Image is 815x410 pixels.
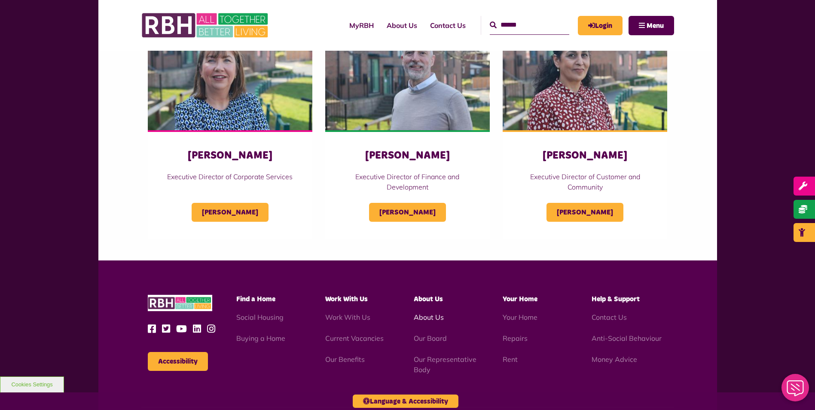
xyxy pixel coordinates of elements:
[325,28,490,131] img: Simon Mellor
[592,334,662,343] a: Anti-Social Behaviour
[325,334,384,343] a: Current Vacancies
[520,171,650,192] p: Executive Director of Customer and Community
[503,28,667,131] img: Nadhia Khan
[343,14,380,37] a: MyRBH
[148,352,208,371] button: Accessibility
[353,395,458,408] button: Language & Accessibility
[236,334,285,343] a: Buying a Home
[369,203,446,222] span: [PERSON_NAME]
[325,313,370,321] a: Work With Us
[592,296,640,303] span: Help & Support
[236,296,275,303] span: Find a Home
[141,9,270,42] img: RBH
[148,28,312,131] img: Sandra Coleing (1)
[503,355,518,364] a: Rent
[503,28,667,239] a: [PERSON_NAME] Executive Director of Customer and Community [PERSON_NAME]
[236,313,284,321] a: Social Housing - open in a new tab
[414,355,476,374] a: Our Representative Body
[414,313,444,321] a: About Us
[647,22,664,29] span: Menu
[148,295,212,312] img: RBH
[424,14,472,37] a: Contact Us
[325,355,365,364] a: Our Benefits
[520,149,650,162] h3: [PERSON_NAME]
[165,171,295,182] p: Executive Director of Corporate Services
[325,296,368,303] span: Work With Us
[325,28,490,239] a: [PERSON_NAME] Executive Director of Finance and Development [PERSON_NAME]
[490,16,569,34] input: Search
[629,16,674,35] button: Navigation
[165,149,295,162] h3: [PERSON_NAME]
[414,296,443,303] span: About Us
[503,296,537,303] span: Your Home
[592,313,627,321] a: Contact Us
[503,313,537,321] a: Your Home
[148,28,312,239] a: [PERSON_NAME] Executive Director of Corporate Services [PERSON_NAME]
[342,149,473,162] h3: [PERSON_NAME]
[503,334,528,343] a: Repairs
[414,334,447,343] a: Our Board
[578,16,623,35] a: MyRBH
[380,14,424,37] a: About Us
[342,171,473,192] p: Executive Director of Finance and Development
[192,203,269,222] span: [PERSON_NAME]
[592,355,637,364] a: Money Advice
[546,203,623,222] span: [PERSON_NAME]
[776,371,815,410] iframe: Netcall Web Assistant for live chat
